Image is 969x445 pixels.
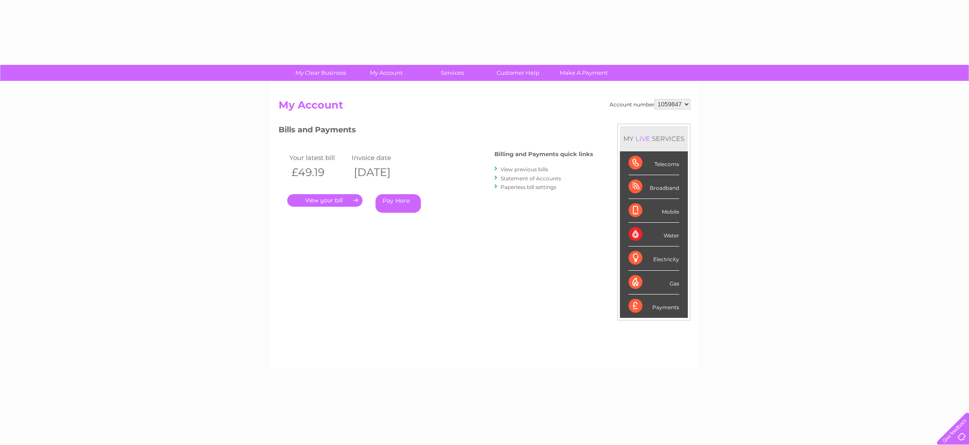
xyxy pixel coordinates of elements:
[287,194,363,207] a: .
[548,65,619,81] a: Make A Payment
[375,194,421,213] a: Pay Here
[417,65,488,81] a: Services
[629,295,679,318] div: Payments
[629,199,679,223] div: Mobile
[501,184,556,190] a: Paperless bill settings
[629,151,679,175] div: Telecoms
[279,124,593,139] h3: Bills and Payments
[634,134,652,143] div: LIVE
[629,175,679,199] div: Broadband
[501,175,561,182] a: Statement of Accounts
[482,65,554,81] a: Customer Help
[351,65,422,81] a: My Account
[279,99,690,115] h2: My Account
[629,247,679,270] div: Electricity
[287,152,350,163] td: Your latest bill
[620,126,688,151] div: MY SERVICES
[494,151,593,157] h4: Billing and Payments quick links
[610,99,690,109] div: Account number
[285,65,356,81] a: My Clear Business
[287,163,350,181] th: £49.19
[501,166,548,173] a: View previous bills
[629,223,679,247] div: Water
[350,163,412,181] th: [DATE]
[629,271,679,295] div: Gas
[350,152,412,163] td: Invoice date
